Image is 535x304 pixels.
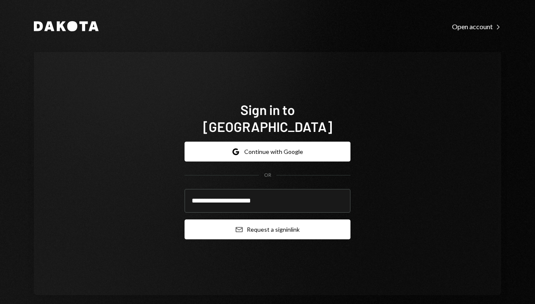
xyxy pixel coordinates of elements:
[185,142,350,162] button: Continue with Google
[264,172,271,179] div: OR
[185,219,350,239] button: Request a signinlink
[452,22,501,31] a: Open account
[185,101,350,135] h1: Sign in to [GEOGRAPHIC_DATA]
